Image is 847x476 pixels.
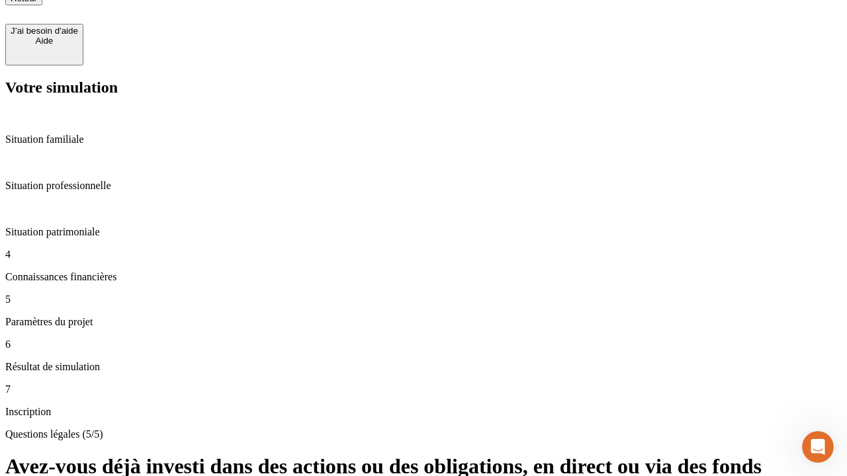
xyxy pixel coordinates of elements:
[5,361,842,373] p: Résultat de simulation
[5,383,842,395] p: 7
[5,249,842,260] p: 4
[5,338,842,350] p: 6
[5,316,842,328] p: Paramètres du projet
[5,134,842,145] p: Situation familiale
[802,431,834,463] iframe: Intercom live chat
[5,406,842,418] p: Inscription
[5,24,83,65] button: J’ai besoin d'aideAide
[5,226,842,238] p: Situation patrimoniale
[5,180,842,192] p: Situation professionnelle
[11,26,78,36] div: J’ai besoin d'aide
[11,36,78,46] div: Aide
[5,79,842,97] h2: Votre simulation
[5,428,842,440] p: Questions légales (5/5)
[5,294,842,305] p: 5
[5,271,842,283] p: Connaissances financières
